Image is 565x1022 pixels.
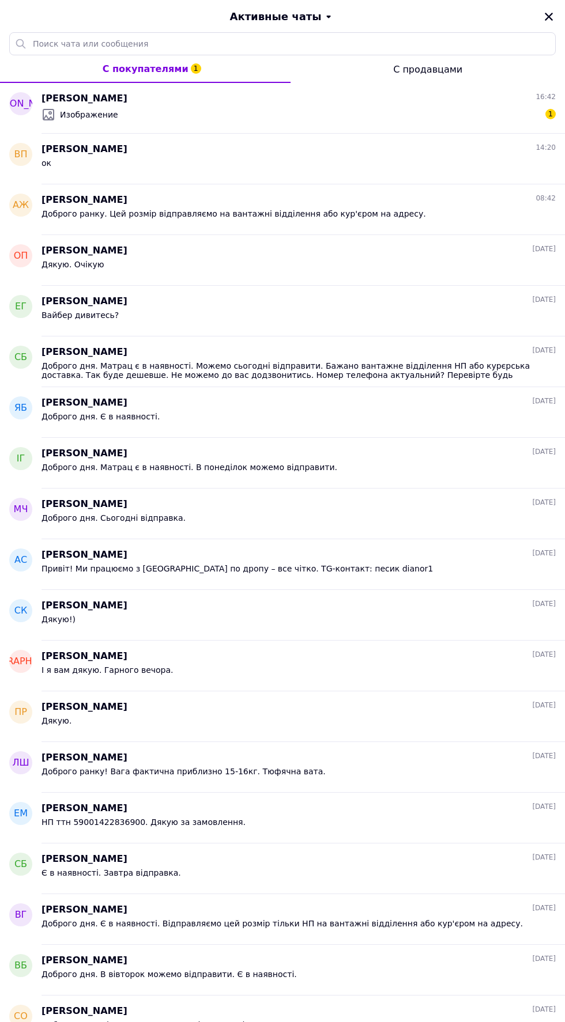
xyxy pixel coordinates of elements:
span: ОП [14,249,28,263]
span: [PERSON_NAME] [42,1005,127,1018]
span: СК [14,604,28,618]
span: ок [42,158,51,168]
span: І я вам дякую. Гарного вечора. [42,665,174,675]
span: ВГ [15,909,27,922]
span: АС [14,554,27,567]
span: [DATE] [532,396,556,406]
span: ЕМ [14,807,28,820]
span: [PERSON_NAME] [42,701,127,714]
span: ПР [14,706,27,719]
span: [DATE] [532,701,556,710]
button: С продавцами [291,55,565,83]
span: [PERSON_NAME] [42,143,127,156]
span: С покупателями [103,63,189,74]
span: вп [14,148,27,161]
span: [PERSON_NAME] [42,548,127,562]
span: [DATE] [532,853,556,862]
button: Активные чаты [32,9,533,24]
span: Привіт! Ми працюємо з [GEOGRAPHIC_DATA] по дропу – все чітко. TG-контакт: песик dianor1 [42,564,433,573]
span: [DATE] [532,548,556,558]
span: Доброго ранку. Цей розмір відправляємо на вантажні відділення або кур'єром на адресу. [42,209,426,218]
span: Вайбер дивитесь? [42,311,119,320]
button: Закрыть [542,10,556,24]
span: [PERSON_NAME] [42,295,127,308]
span: [PERSON_NAME] [42,92,127,105]
span: [DATE] [532,447,556,457]
span: ВБ [14,959,27,972]
span: [DATE] [532,903,556,913]
span: ЯБ [14,402,27,415]
span: [PERSON_NAME] [42,751,127,764]
span: 16:42 [536,92,556,102]
span: Доброго дня. Сьогодні відправка. [42,513,186,523]
span: Активные чаты [230,9,322,24]
span: Доброго ранку! Вага фактична приблизно 15-16кг. Тюфячна вата. [42,767,326,776]
span: [DATE] [532,295,556,305]
span: Доброго дня. Є в наявності. [42,412,160,421]
span: 08:42 [536,194,556,203]
span: [PERSON_NAME] [42,599,127,612]
span: [PERSON_NAME] [42,498,127,511]
span: СБ [14,351,27,364]
span: Є в наявності. Завтра відправка. [42,868,181,877]
span: [PERSON_NAME] [42,903,127,917]
span: ЕГ [15,300,27,313]
span: Доброго дня. Матрац є в наявності. Можемо сьогодні відправити. Бажано вантажне відділення НП або ... [42,361,540,380]
span: [PERSON_NAME] [42,853,127,866]
span: [DATE] [532,1005,556,1015]
span: [DATE] [532,599,556,609]
span: [PERSON_NAME] [42,346,127,359]
span: ЛШ [12,756,29,770]
span: [DATE] [532,802,556,812]
span: [PERSON_NAME] [42,244,127,258]
span: [PERSON_NAME] [42,447,127,460]
input: Поиск чата или сообщения [9,32,556,55]
span: [DATE] [532,954,556,964]
span: Изображение [60,109,118,120]
span: [DATE] [532,498,556,508]
span: Доброго дня. Матрац є в наявності. В понеділок можемо відправити. [42,463,337,472]
span: ІГ [17,452,25,465]
span: [PERSON_NAME] [42,954,127,967]
span: [PERSON_NAME] [42,802,127,815]
span: 14:20 [536,143,556,153]
span: [DATE] [532,244,556,254]
span: НП ттн 59001422836900. Дякую за замовлення. [42,817,246,827]
span: 1 [545,109,556,119]
span: Дякую. Очікую [42,260,104,269]
span: Дякую!) [42,615,76,624]
span: С продавцами [393,64,462,75]
span: Доброго дня. Є в наявності. Відправляємо цей розмір тільки НП на вантажні відділення або кур'єром... [42,919,523,928]
span: МЧ [14,503,28,516]
span: [PERSON_NAME] [42,650,127,663]
span: 1 [191,63,201,74]
span: [PERSON_NAME] [42,396,127,410]
span: Дякую. [42,716,71,725]
span: Доброго дня. В вівторок можемо відправити. Є в наявності. [42,970,297,979]
span: [DATE] [532,346,556,355]
span: [DATE] [532,751,556,761]
span: [DATE] [532,650,556,660]
span: СБ [14,858,27,871]
span: АЖ [13,199,29,212]
span: [PERSON_NAME] [42,194,127,207]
